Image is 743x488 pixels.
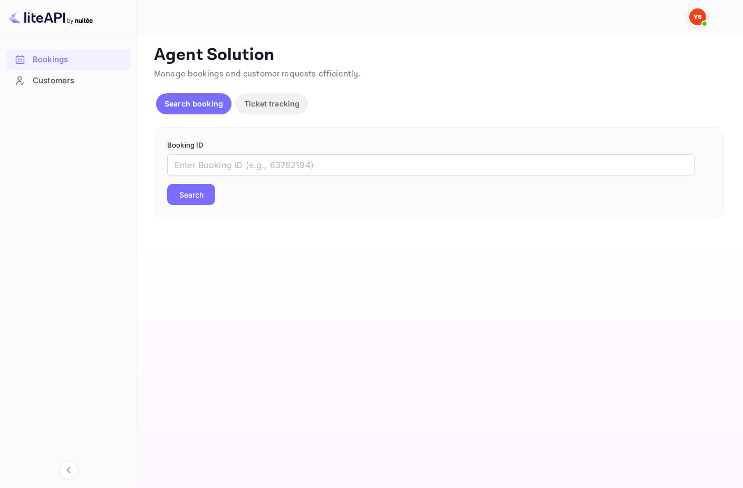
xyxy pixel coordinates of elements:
[33,75,125,87] div: Customers
[244,98,300,109] p: Ticket tracking
[6,71,130,91] div: Customers
[154,45,724,66] p: Agent Solution
[154,69,361,80] span: Manage bookings and customer requests efficiently.
[6,50,130,69] a: Bookings
[689,8,706,25] img: Yandex Support
[33,54,125,66] div: Bookings
[6,50,130,70] div: Bookings
[8,8,93,25] img: LiteAPI logo
[165,98,223,109] p: Search booking
[167,184,215,205] button: Search
[167,154,694,175] input: Enter Booking ID (e.g., 63782194)
[167,140,711,151] p: Booking ID
[59,461,78,480] button: Collapse navigation
[6,71,130,90] a: Customers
